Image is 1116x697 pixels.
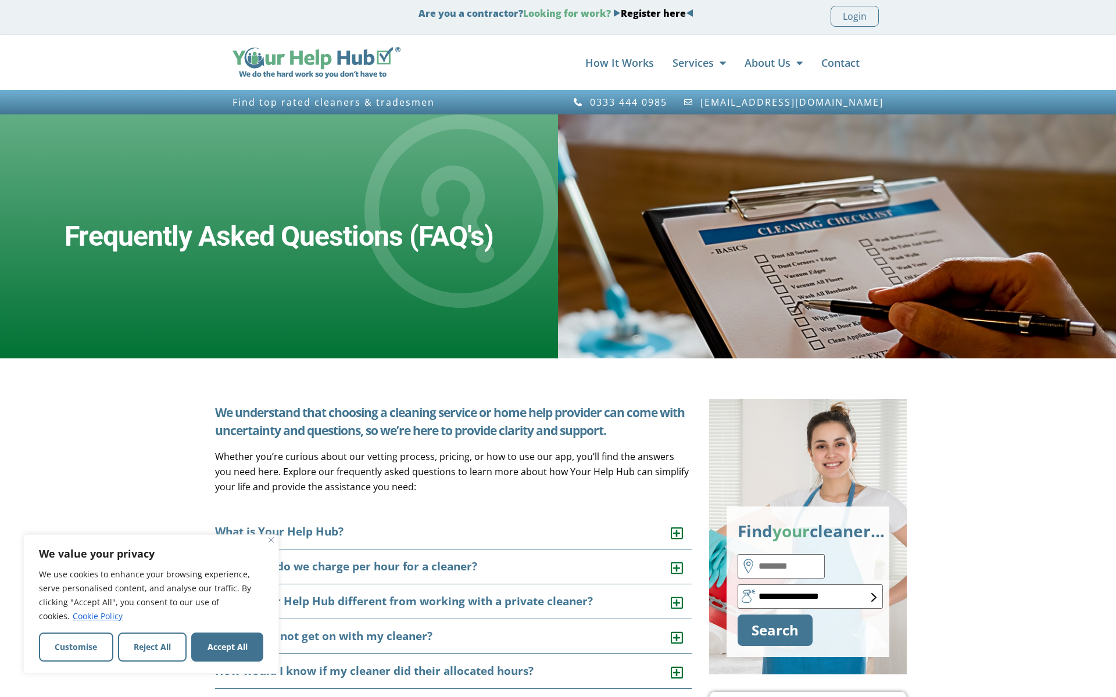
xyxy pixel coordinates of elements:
[215,619,692,654] div: What if I do not get on with my cleaner?
[738,518,878,544] p: Find cleaner…
[772,520,810,542] span: your
[745,51,803,74] a: About Us
[215,449,692,494] p: Whether you’re curious about our vetting process, pricing, or how to use our app, you’ll find the...
[215,663,534,678] a: How would I know if my cleaner did their allocated hours?
[215,559,477,574] a: How much do we charge per hour for a cleaner?
[523,7,611,20] span: Looking for work?
[585,51,654,74] a: How It Works
[215,524,344,539] a: What is Your Help Hub?
[821,51,860,74] a: Contact
[621,7,686,20] a: Register here
[215,584,692,619] div: How is Your Help Hub different from working with a private cleaner?
[65,220,493,253] h2: Frequently Asked Questions (FAQ's)
[686,9,693,17] img: Blue Arrow - Left
[613,9,621,17] img: Blue Arrow - Right
[191,633,263,662] button: Accept All
[233,97,552,107] h3: Find top rated cleaners & tradesmen
[871,593,877,602] img: FAQs - select box form
[118,633,187,662] button: Reject All
[72,610,123,622] a: Cookie Policy
[684,97,884,107] a: [EMAIL_ADDRESS][DOMAIN_NAME]
[215,549,692,584] div: How much do we charge per hour for a cleaner?
[412,51,860,74] nav: Menu
[673,51,726,74] a: Services
[215,628,432,644] a: What if I do not get on with my cleaner?
[419,7,693,20] strong: Are you a contractor?
[215,515,692,549] div: What is Your Help Hub?
[215,404,692,440] h5: We understand that choosing a cleaning service or home help provider can come with uncertainty an...
[587,97,667,107] span: 0333 444 0985
[843,9,867,24] span: Login
[39,633,113,662] button: Customise
[215,594,593,609] a: How is Your Help Hub different from working with a private cleaner?
[831,6,879,27] a: Login
[233,47,400,78] img: Your Help Hub Wide Logo
[738,615,813,646] button: Search
[39,547,263,561] p: We value your privacy
[39,567,263,623] p: We use cookies to enhance your browsing experience, serve personalised content, and analyse our t...
[573,97,667,107] a: 0333 444 0985
[269,537,274,542] img: Close
[215,654,692,689] div: How would I know if my cleaner did their allocated hours?
[697,97,884,107] span: [EMAIL_ADDRESS][DOMAIN_NAME]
